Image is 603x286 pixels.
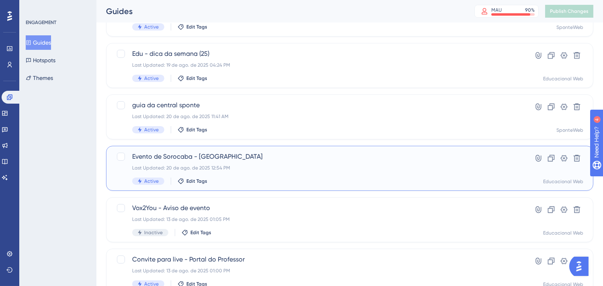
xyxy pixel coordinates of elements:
[144,178,159,184] span: Active
[132,268,503,274] div: Last Updated: 13 de ago. de 2025 01:00 PM
[106,6,454,17] div: Guides
[178,178,207,184] button: Edit Tags
[178,24,207,30] button: Edit Tags
[132,100,503,110] span: guia da central sponte
[144,75,159,82] span: Active
[543,230,583,236] div: Educacional Web
[543,178,583,185] div: Educacional Web
[132,203,503,213] span: Vox2You - Aviso de evento
[26,71,53,85] button: Themes
[132,152,503,161] span: Evento de Sorocaba - [GEOGRAPHIC_DATA]
[132,49,503,59] span: Edu - dica da semana (25)
[19,2,50,12] span: Need Help?
[132,165,503,171] div: Last Updated: 20 de ago. de 2025 12:54 PM
[556,24,583,31] div: SponteWeb
[132,113,503,120] div: Last Updated: 20 de ago. de 2025 11:41 AM
[26,19,56,26] div: ENGAGEMENT
[26,35,51,50] button: Guides
[550,8,589,14] span: Publish Changes
[132,255,503,264] span: Convite para live - Portal do Professor
[178,127,207,133] button: Edit Tags
[190,229,211,236] span: Edit Tags
[545,5,593,18] button: Publish Changes
[186,24,207,30] span: Edit Tags
[525,7,535,13] div: 90 %
[26,53,55,67] button: Hotspots
[144,229,163,236] span: Inactive
[144,127,159,133] span: Active
[132,62,503,68] div: Last Updated: 19 de ago. de 2025 04:24 PM
[491,7,502,13] div: MAU
[144,24,159,30] span: Active
[186,75,207,82] span: Edit Tags
[182,229,211,236] button: Edit Tags
[55,4,58,10] div: 4
[186,127,207,133] span: Edit Tags
[186,178,207,184] span: Edit Tags
[178,75,207,82] button: Edit Tags
[543,76,583,82] div: Educacional Web
[132,216,503,223] div: Last Updated: 13 de ago. de 2025 01:05 PM
[556,127,583,133] div: SponteWeb
[569,254,593,278] iframe: UserGuiding AI Assistant Launcher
